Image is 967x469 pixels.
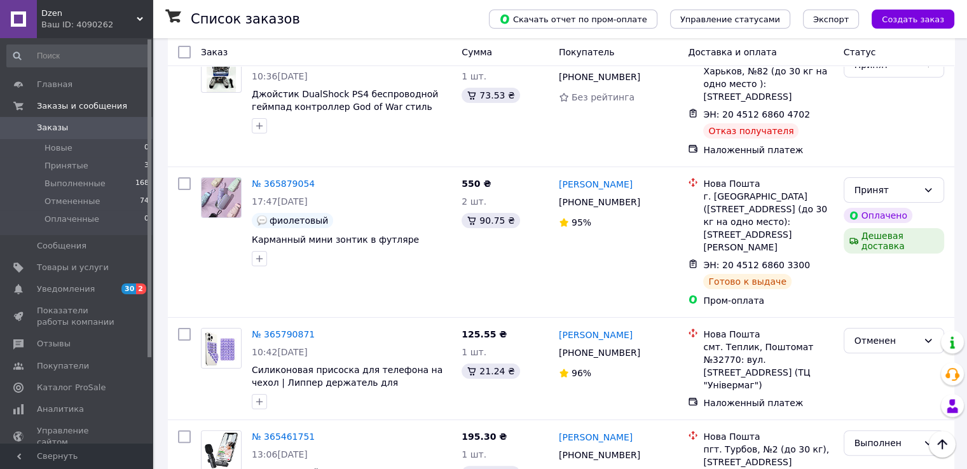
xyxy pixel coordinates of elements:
[37,283,95,295] span: Уведомления
[556,193,643,211] div: [PHONE_NUMBER]
[41,19,153,31] div: Ваш ID: 4090262
[499,13,647,25] span: Скачать отчет по пром-оплате
[45,214,99,225] span: Оплаченные
[140,196,149,207] span: 74
[202,178,241,217] img: Фото товару
[37,240,86,252] span: Сообщения
[556,446,643,464] div: [PHONE_NUMBER]
[872,10,954,29] button: Создать заказ
[844,228,944,254] div: Дешевая доставка
[37,338,71,350] span: Отзывы
[703,190,833,254] div: г. [GEOGRAPHIC_DATA] ([STREET_ADDRESS] (до 30 кг на одно место): [STREET_ADDRESS][PERSON_NAME]
[144,160,149,172] span: 3
[703,123,799,139] div: Отказ получателя
[703,144,833,156] div: Наложенный платеж
[37,122,68,133] span: Заказы
[703,177,833,190] div: Нова Пошта
[844,208,912,223] div: Оплачено
[703,341,833,391] div: смт. Теплик, Поштомат №32770: вул. [STREET_ADDRESS] (ТЦ "Універмаг")
[859,13,954,24] a: Создать заказ
[37,79,72,90] span: Главная
[201,47,228,57] span: Заказ
[121,283,136,294] span: 30
[45,196,100,207] span: Отмененные
[45,178,106,189] span: Выполненные
[45,142,72,154] span: Новые
[462,347,486,357] span: 1 шт.
[462,196,486,207] span: 2 шт.
[572,92,634,102] span: Без рейтинга
[257,215,267,226] img: :speech_balloon:
[252,89,438,112] a: Джойстик DualShock PS4 беспроводной геймпад контроллер God of War стиль
[462,47,492,57] span: Сумма
[37,262,109,273] span: Товары и услуги
[462,329,507,339] span: 125.55 ₴
[462,71,486,81] span: 1 шт.
[556,68,643,86] div: [PHONE_NUMBER]
[462,179,491,189] span: 550 ₴
[703,430,833,443] div: Нова Пошта
[854,334,918,348] div: Отменен
[462,364,519,379] div: 21.24 ₴
[703,260,810,270] span: ЭН: 20 4512 6860 3300
[882,15,944,24] span: Создать заказ
[489,10,657,29] button: Скачать отчет по пром-оплате
[703,397,833,409] div: Наложенный платеж
[201,52,242,93] a: Фото товару
[37,360,89,372] span: Покупатели
[703,65,833,103] div: Харьков, №82 (до 30 кг на одно место ): [STREET_ADDRESS]
[252,432,315,442] a: № 365461751
[803,10,859,29] button: Экспорт
[462,432,507,442] span: 195.30 ₴
[201,177,242,218] a: Фото товару
[37,305,118,328] span: Показатели работы компании
[201,328,242,369] a: Фото товару
[252,71,308,81] span: 10:36[DATE]
[252,365,449,400] a: Силиконовая присоска для телефона на чехол | Липпер держатель для смартфона на заднюю панель смар...
[462,88,519,103] div: 73.53 ₴
[37,404,84,415] span: Аналитика
[37,100,127,112] span: Заказы и сообщения
[45,160,88,172] span: Принятые
[680,15,780,24] span: Управление статусами
[670,10,790,29] button: Управление статусами
[688,47,776,57] span: Доставка и оплата
[703,328,833,341] div: Нова Пошта
[252,449,308,459] span: 13:06[DATE]
[556,344,643,362] div: [PHONE_NUMBER]
[252,196,308,207] span: 17:47[DATE]
[844,47,876,57] span: Статус
[572,217,591,228] span: 95%
[813,15,849,24] span: Экспорт
[252,179,315,189] a: № 365879054
[135,178,149,189] span: 168
[136,283,146,294] span: 2
[144,214,149,225] span: 0
[462,449,486,459] span: 1 шт.
[462,213,519,228] div: 90.75 ₴
[252,234,419,245] a: Карманный мини зонтик в футляре
[703,109,810,119] span: ЭН: 20 4512 6860 4702
[144,142,149,154] span: 0
[191,11,300,27] h1: Список заказов
[559,329,633,341] a: [PERSON_NAME]
[572,368,591,378] span: 96%
[559,47,615,57] span: Покупатель
[929,431,956,458] button: Наверх
[37,425,118,448] span: Управление сайтом
[559,431,633,444] a: [PERSON_NAME]
[854,436,918,450] div: Выполнен
[202,329,241,368] img: Фото товару
[252,329,315,339] a: № 365790871
[41,8,137,19] span: Dzen
[854,183,918,197] div: Принят
[559,178,633,191] a: [PERSON_NAME]
[270,215,328,226] span: фиолетовый
[207,53,237,92] img: Фото товару
[703,274,791,289] div: Готово к выдаче
[37,382,106,393] span: Каталог ProSale
[703,294,833,307] div: Пром-оплата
